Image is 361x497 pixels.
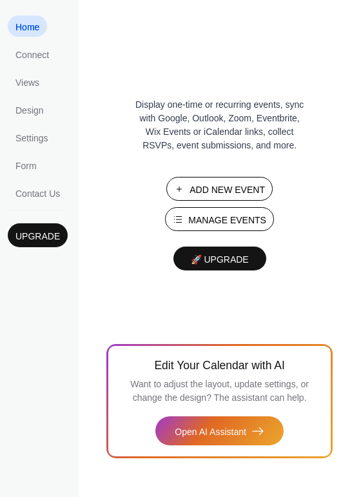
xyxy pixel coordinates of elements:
[173,247,266,270] button: 🚀 Upgrade
[8,15,47,37] a: Home
[8,154,44,176] a: Form
[154,356,284,374] span: Edit Your Calendar with AI
[15,159,37,173] span: Form
[188,214,266,227] span: Manage Events
[15,104,44,117] span: Design
[15,132,48,145] span: Settings
[155,416,284,445] button: Open AI Assistant
[15,48,49,62] span: Connect
[8,182,68,203] a: Contact Us
[15,76,39,90] span: Views
[15,187,60,201] span: Contact Us
[165,207,274,231] button: Manage Events
[15,230,60,243] span: Upgrade
[8,43,57,65] a: Connect
[181,254,259,265] span: 🚀 Upgrade
[175,425,246,439] span: Open AI Assistant
[15,21,39,34] span: Home
[166,177,273,201] button: Add New Event
[8,127,56,148] a: Settings
[8,99,52,120] a: Design
[133,98,307,152] span: Display one-time or recurring events, sync with Google, Outlook, Zoom, Eventbrite, Wix Events or ...
[8,223,68,247] button: Upgrade
[130,379,309,403] span: Want to adjust the layout, update settings, or change the design? The assistant can help.
[8,71,47,92] a: Views
[190,183,265,197] span: Add New Event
